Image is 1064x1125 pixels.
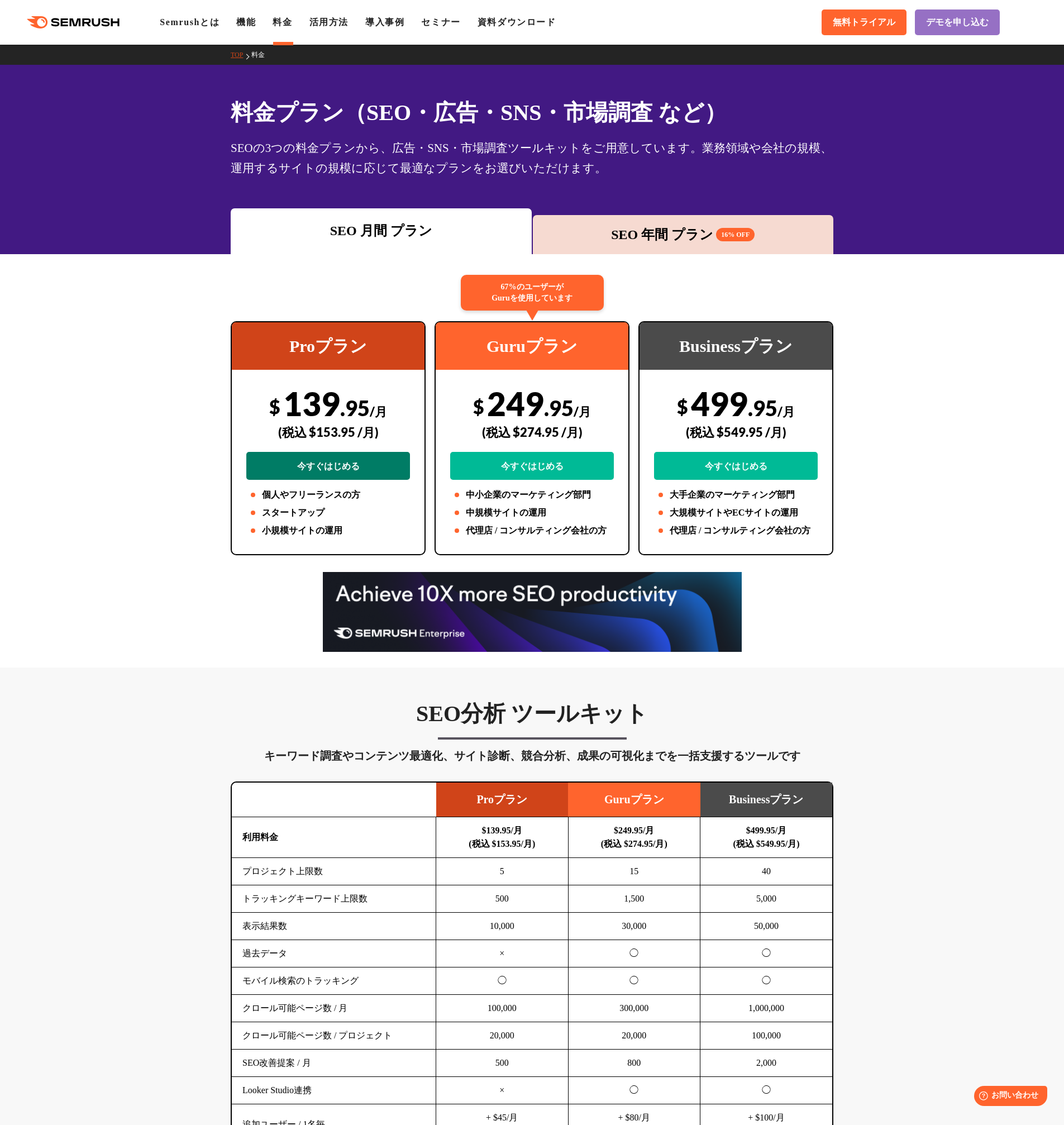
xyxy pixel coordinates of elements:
[568,783,700,817] td: Guruプラン
[231,51,251,59] a: TOP
[232,322,424,370] div: Proプラン
[231,747,833,765] div: キーワード調査やコンテンツ最適化、サイト診断、競合分析、成果の可視化までを一括支援するツールです
[421,17,460,27] a: セミナー
[568,913,700,940] td: 30,000
[340,395,370,421] span: .95
[246,412,410,452] div: (税込 $153.95 /月)
[574,404,591,419] span: /月
[469,826,535,848] b: $139.95/月 (税込 $153.95/月)
[231,700,833,728] h3: SEO分析 ツールキット
[700,967,833,995] td: ◯
[568,885,700,913] td: 1,500
[568,858,700,885] td: 15
[568,967,700,995] td: ◯
[236,17,256,27] a: 機能
[700,995,833,1022] td: 1,000,000
[833,17,895,28] span: 無料トライアル
[654,488,818,502] li: 大手企業のマーケティング部門
[436,885,569,913] td: 500
[601,826,667,848] b: $249.95/月 (税込 $274.95/月)
[478,17,556,27] a: 資料ダウンロード
[436,940,569,967] td: ×
[436,858,569,885] td: 5
[309,17,349,27] a: 活用方法
[568,1022,700,1050] td: 20,000
[700,783,833,817] td: Businessプラン
[700,913,833,940] td: 50,000
[246,488,410,502] li: 個人やフリーランスの方
[365,17,404,27] a: 導入事例
[654,412,818,452] div: (税込 $549.95 /月)
[236,221,526,241] div: SEO 月間 プラン
[654,452,818,480] a: 今すぐはじめる
[700,1022,833,1050] td: 100,000
[677,395,688,418] span: $
[246,506,410,519] li: スタートアップ
[777,404,795,419] span: /月
[370,404,387,419] span: /月
[436,967,569,995] td: ◯
[640,322,832,370] div: Businessプラン
[232,913,436,940] td: 表示結果数
[654,524,818,537] li: 代理店 / コンサルティング会社の方
[246,524,410,537] li: 小規模サイトの運用
[450,506,614,519] li: 中規模サイトの運用
[232,858,436,885] td: プロジェクト上限数
[436,1050,569,1077] td: 500
[436,322,628,370] div: Guruプラン
[436,913,569,940] td: 10,000
[700,940,833,967] td: ◯
[700,1050,833,1077] td: 2,000
[246,452,410,480] a: 今すぐはじめる
[450,452,614,480] a: 今すぐはじめる
[232,1077,436,1104] td: Looker Studio連携
[700,858,833,885] td: 40
[450,524,614,537] li: 代理店 / コンサルティング会社の方
[160,17,220,27] a: Semrushとは
[926,17,989,28] span: デモを申し込む
[700,1077,833,1104] td: ◯
[436,783,569,817] td: Proプラン
[568,1077,700,1104] td: ◯
[748,395,777,421] span: .95
[654,384,818,480] div: 499
[461,275,604,311] div: 67%のユーザーが Guruを使用しています
[232,1022,436,1050] td: クロール可能ページ数 / プロジェクト
[965,1081,1052,1113] iframe: Help widget launcher
[822,9,906,35] a: 無料トライアル
[436,995,569,1022] td: 100,000
[538,225,828,245] div: SEO 年間 プラン
[568,1050,700,1077] td: 800
[232,995,436,1022] td: クロール可能ページ数 / 月
[473,395,484,418] span: $
[544,395,574,421] span: .95
[450,384,614,480] div: 249
[273,17,292,27] a: 料金
[450,488,614,502] li: 中小企業のマーケティング部門
[242,832,278,842] b: 利用料金
[700,885,833,913] td: 5,000
[269,395,280,418] span: $
[246,384,410,480] div: 139
[450,412,614,452] div: (税込 $274.95 /月)
[232,967,436,995] td: モバイル検索のトラッキング
[231,138,833,178] div: SEOの3つの料金プランから、広告・SNS・市場調査ツールキットをご用意しています。業務領域や会社の規模、運用するサイトの規模に応じて最適なプランをお選びいただけます。
[232,885,436,913] td: トラッキングキーワード上限数
[436,1077,569,1104] td: ×
[568,940,700,967] td: ◯
[915,9,1000,35] a: デモを申し込む
[654,506,818,519] li: 大規模サイトやECサイトの運用
[568,995,700,1022] td: 300,000
[716,228,755,241] span: 16% OFF
[436,1022,569,1050] td: 20,000
[231,96,833,129] h1: 料金プラン（SEO・広告・SNS・市場調査 など）
[733,826,799,848] b: $499.95/月 (税込 $549.95/月)
[232,1050,436,1077] td: SEO改善提案 / 月
[251,51,273,59] a: 料金
[232,940,436,967] td: 過去データ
